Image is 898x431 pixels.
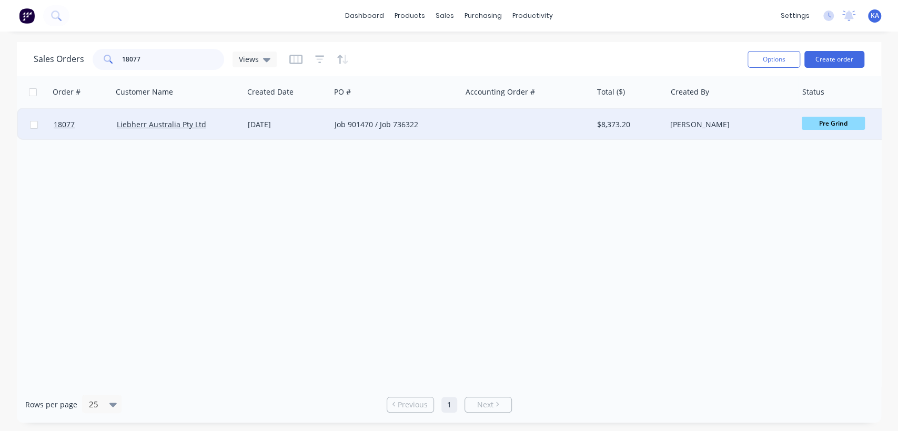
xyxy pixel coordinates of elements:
[802,87,824,97] div: Status
[670,119,787,130] div: [PERSON_NAME]
[802,117,865,130] span: Pre Grind
[459,8,507,24] div: purchasing
[340,8,389,24] a: dashboard
[871,11,879,20] span: KA
[430,8,459,24] div: sales
[597,87,625,97] div: Total ($)
[804,51,864,68] button: Create order
[477,399,493,410] span: Next
[34,54,84,64] h1: Sales Orders
[334,87,351,97] div: PO #
[248,119,326,130] div: [DATE]
[122,49,225,70] input: Search...
[389,8,430,24] div: products
[382,397,516,413] ul: Pagination
[597,119,659,130] div: $8,373.20
[466,87,535,97] div: Accounting Order #
[117,119,206,129] a: Liebherr Australia Pty Ltd
[775,8,815,24] div: settings
[671,87,709,97] div: Created By
[387,399,433,410] a: Previous page
[748,51,800,68] button: Options
[25,399,77,410] span: Rows per page
[465,399,511,410] a: Next page
[116,87,173,97] div: Customer Name
[54,109,117,140] a: 18077
[54,119,75,130] span: 18077
[53,87,80,97] div: Order #
[335,119,451,130] div: Job 901470 / Job 736322
[398,399,428,410] span: Previous
[239,54,259,65] span: Views
[507,8,558,24] div: productivity
[247,87,294,97] div: Created Date
[19,8,35,24] img: Factory
[441,397,457,413] a: Page 1 is your current page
